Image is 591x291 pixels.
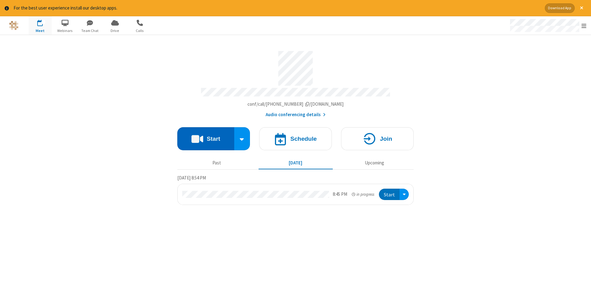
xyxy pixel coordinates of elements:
[545,3,575,13] button: Download App
[247,101,344,107] span: Copy my meeting room link
[78,28,102,33] span: Team Chat
[177,46,414,118] section: Account details
[29,28,52,33] span: Meet
[333,191,347,198] div: 8:45 PM
[180,157,254,169] button: Past
[577,3,586,13] button: Close alert
[290,136,317,142] h4: Schedule
[380,136,392,142] h4: Join
[9,21,18,30] img: QA Selenium DO NOT DELETE OR CHANGE
[177,175,206,181] span: [DATE] 8:54 PM
[207,136,220,142] h4: Start
[54,28,77,33] span: Webinars
[504,16,591,35] div: Open menu
[128,28,151,33] span: Calls
[352,191,374,197] em: in progress
[266,111,326,118] button: Audio conferencing details
[337,157,412,169] button: Upcoming
[259,127,332,150] button: Schedule
[177,127,234,150] button: Start
[234,127,250,150] div: Start conference options
[14,5,540,12] div: For the best user experience install our desktop apps.
[2,16,25,35] button: Logo
[379,189,400,200] button: Start
[341,127,414,150] button: Join
[259,157,333,169] button: [DATE]
[103,28,127,33] span: Drive
[177,174,414,205] section: Today's Meetings
[42,20,46,24] div: 1
[247,101,344,108] button: Copy my meeting room linkCopy my meeting room link
[400,189,409,200] div: Open menu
